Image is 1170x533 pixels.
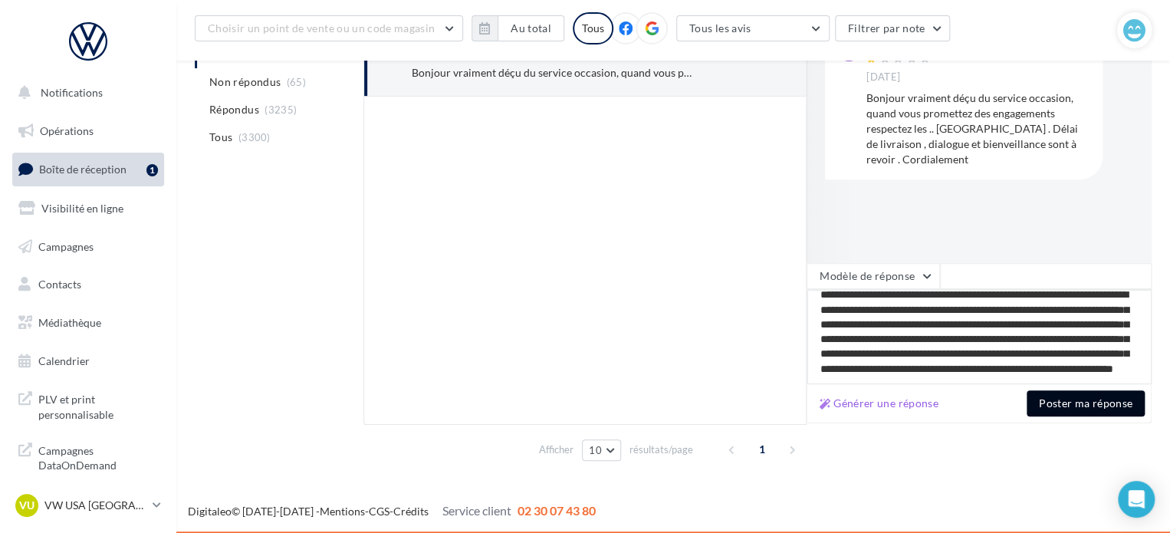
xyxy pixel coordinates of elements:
button: Tous les avis [676,15,830,41]
a: Campagnes [9,231,167,263]
span: VU [19,498,35,513]
span: 02 30 07 43 80 [518,503,596,518]
span: [DATE] [866,71,900,84]
span: Service client [442,503,511,518]
span: © [DATE]-[DATE] - - - [188,505,596,518]
button: Poster ma réponse [1027,390,1145,416]
a: VU VW USA [GEOGRAPHIC_DATA] [12,491,164,520]
span: Campagnes DataOnDemand [38,440,158,473]
span: Choisir un point de vente ou un code magasin [208,21,435,35]
span: Boîte de réception [39,163,127,176]
a: PLV et print personnalisable [9,383,167,428]
span: 1 [750,437,774,462]
a: CGS [369,505,389,518]
button: Au total [472,15,564,41]
button: Modèle de réponse [807,263,940,289]
a: Contacts [9,268,167,301]
span: Opérations [40,124,94,137]
a: Visibilité en ligne [9,192,167,225]
span: Campagnes [38,239,94,252]
span: Calendrier [38,354,90,367]
a: Crédits [393,505,429,518]
a: Mentions [320,505,365,518]
span: Tous [209,130,232,145]
span: 10 [589,444,602,456]
span: Contacts [38,278,81,291]
a: Opérations [9,115,167,147]
button: Au total [498,15,564,41]
p: VW USA [GEOGRAPHIC_DATA] [44,498,146,513]
span: Tous les avis [689,21,751,35]
span: Non répondus [209,74,281,90]
button: Générer une réponse [813,394,945,413]
div: Tous [573,12,613,44]
span: Répondus [209,102,259,117]
div: 1 [146,164,158,176]
button: 10 [582,439,621,461]
a: Calendrier [9,345,167,377]
div: Open Intercom Messenger [1118,481,1155,518]
button: Filtrer par note [835,15,951,41]
div: Bonjour vraiment déçu du service occasion, quand vous promettez des engagements respectez les .. ... [412,65,693,81]
a: Digitaleo [188,505,232,518]
button: Notifications [9,77,161,109]
span: (65) [287,76,306,88]
span: (3235) [265,104,297,116]
span: Afficher [539,443,573,457]
span: Médiathèque [38,316,101,329]
a: Boîte de réception1 [9,153,167,186]
span: (3300) [238,131,271,143]
span: résultats/page [629,443,693,457]
div: Bonjour vraiment déçu du service occasion, quand vous promettez des engagements respectez les .. ... [866,90,1090,167]
button: Choisir un point de vente ou un code magasin [195,15,463,41]
a: Médiathèque [9,307,167,339]
a: Campagnes DataOnDemand [9,434,167,479]
span: Notifications [41,86,103,99]
span: Visibilité en ligne [41,202,123,215]
span: PLV et print personnalisable [38,389,158,422]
